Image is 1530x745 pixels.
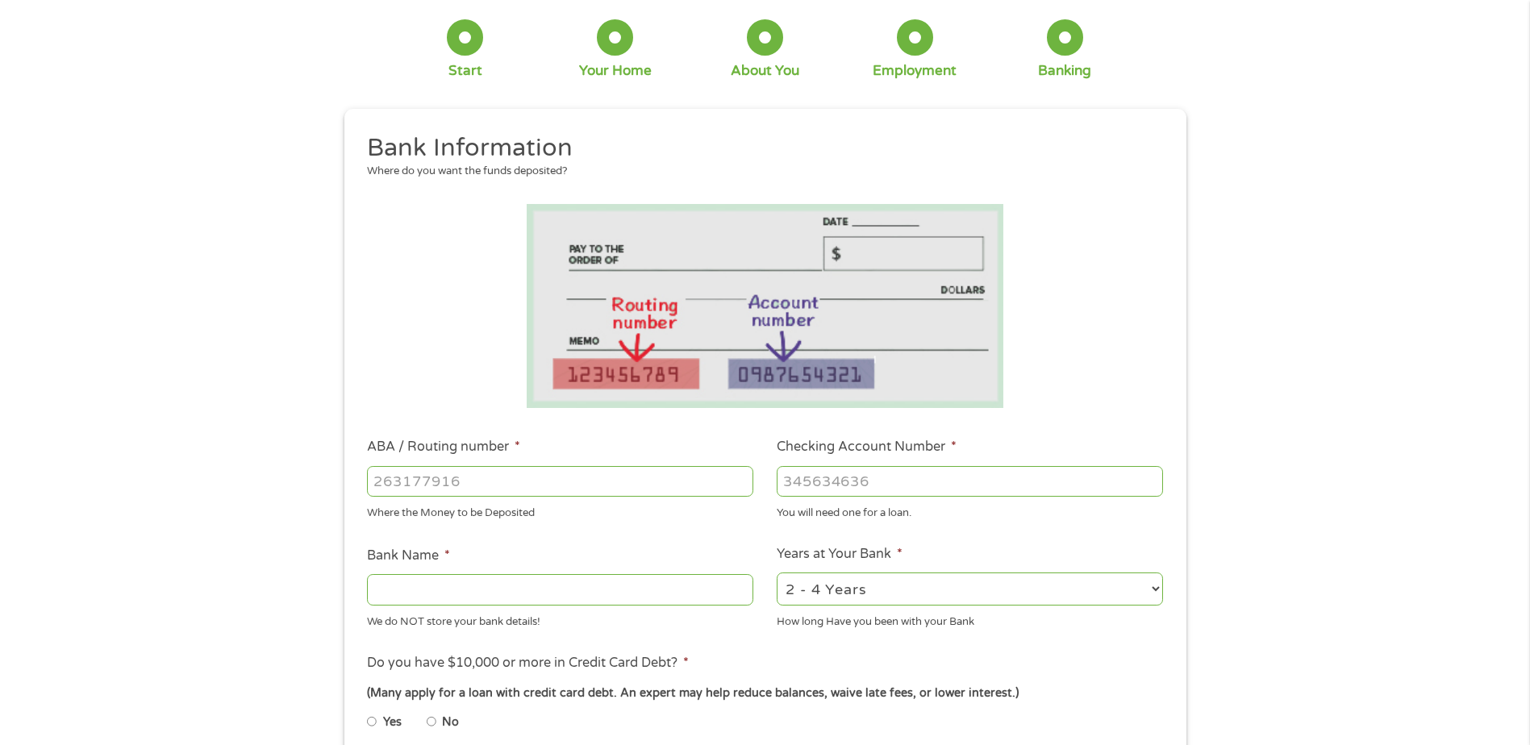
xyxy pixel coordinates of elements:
[367,655,689,672] label: Do you have $10,000 or more in Credit Card Debt?
[448,62,482,80] div: Start
[442,714,459,731] label: No
[777,439,957,456] label: Checking Account Number
[1038,62,1091,80] div: Banking
[777,608,1163,630] div: How long Have you been with your Bank
[383,714,402,731] label: Yes
[731,62,799,80] div: About You
[777,466,1163,497] input: 345634636
[579,62,652,80] div: Your Home
[527,204,1004,408] img: Routing number location
[367,547,450,564] label: Bank Name
[367,608,753,630] div: We do NOT store your bank details!
[367,439,520,456] label: ABA / Routing number
[873,62,957,80] div: Employment
[367,132,1151,164] h2: Bank Information
[367,466,753,497] input: 263177916
[367,500,753,522] div: Where the Money to be Deposited
[367,164,1151,180] div: Where do you want the funds deposited?
[777,500,1163,522] div: You will need one for a loan.
[777,546,903,563] label: Years at Your Bank
[367,685,1162,702] div: (Many apply for a loan with credit card debt. An expert may help reduce balances, waive late fees...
